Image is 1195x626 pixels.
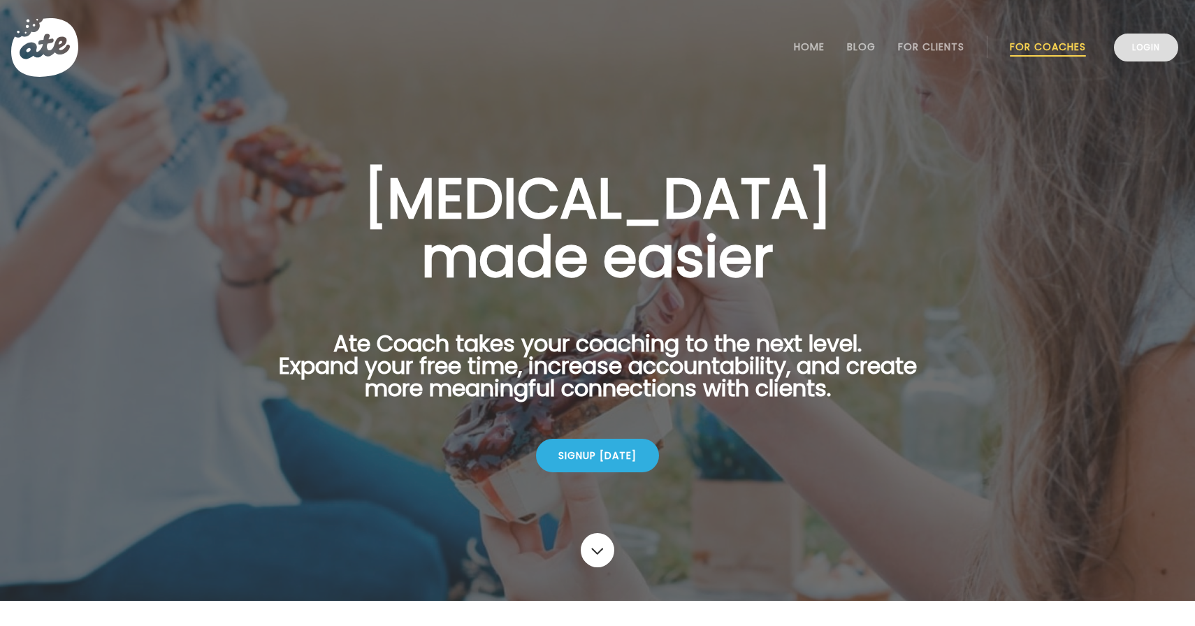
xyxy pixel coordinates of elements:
[536,439,659,472] div: Signup [DATE]
[256,333,939,416] p: Ate Coach takes your coaching to the next level. Expand your free time, increase accountability, ...
[794,41,825,52] a: Home
[847,41,876,52] a: Blog
[1114,34,1178,61] a: Login
[898,41,964,52] a: For Clients
[1010,41,1086,52] a: For Coaches
[256,169,939,286] h1: [MEDICAL_DATA] made easier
